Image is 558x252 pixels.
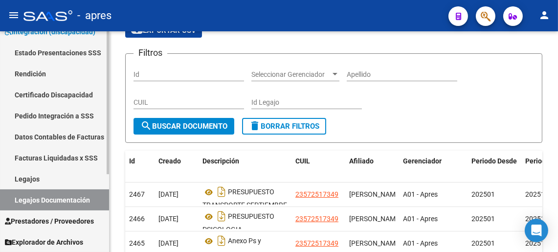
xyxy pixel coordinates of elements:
span: 2465 [129,239,145,247]
datatable-header-cell: CUIL [291,151,345,183]
span: 202501 [471,215,495,223]
i: Descargar documento [215,184,228,200]
span: [DATE] [158,239,179,247]
datatable-header-cell: Afiliado [345,151,399,183]
span: Prestadores / Proveedores [5,216,94,227]
span: Borrar Filtros [249,122,319,131]
span: [DATE] [158,190,179,198]
i: Descargar documento [215,233,228,249]
mat-icon: delete [249,120,261,132]
span: A01 - Apres [403,190,438,198]
button: Borrar Filtros [242,118,326,135]
datatable-header-cell: Gerenciador [399,151,468,183]
mat-icon: search [140,120,152,132]
span: Gerenciador [403,157,442,165]
span: Seleccionar Gerenciador [251,70,331,79]
span: 202512 [525,215,549,223]
span: DOMINGUEZ LUIAN BENJAMIN [349,239,402,247]
span: 23572517349 [295,215,338,223]
span: 202512 [525,190,549,198]
span: Buscar Documento [140,122,227,131]
button: Buscar Documento [134,118,234,135]
span: CUIL [295,157,310,165]
datatable-header-cell: Id [125,151,155,183]
span: Explorador de Archivos [5,237,83,248]
div: Open Intercom Messenger [525,219,548,242]
span: DOMINGUEZ LUIAN BENJAMIN [349,215,402,223]
span: 202501 [471,190,495,198]
mat-icon: person [538,9,550,21]
datatable-header-cell: Periodo Desde [468,151,521,183]
span: Creado [158,157,181,165]
span: Periodo Desde [471,157,517,165]
i: Descargar documento [215,208,228,224]
span: PRESUPUESTO PSICOLOGIA [202,213,274,234]
mat-icon: menu [8,9,20,21]
span: DOMINGUEZ LUIAN BENJAMIN [349,190,402,198]
datatable-header-cell: Descripción [199,151,291,183]
span: Afiliado [349,157,374,165]
span: 202512 [525,239,549,247]
span: PRESUPUESTO TRANSPORTE SEPTIEMBRE A DICIEMBRE [202,188,287,220]
span: 202501 [471,239,495,247]
span: A01 - Apres [403,215,438,223]
span: - apres [77,5,112,26]
h3: Filtros [134,46,167,60]
datatable-header-cell: Creado [155,151,199,183]
span: 23572517349 [295,239,338,247]
span: 2467 [129,190,145,198]
span: Id [129,157,135,165]
span: [DATE] [158,215,179,223]
span: A01 - Apres [403,239,438,247]
span: 2466 [129,215,145,223]
span: Exportar CSV [131,26,196,35]
span: Integración (discapacidad) [5,26,95,37]
span: 23572517349 [295,190,338,198]
span: Descripción [202,157,239,165]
